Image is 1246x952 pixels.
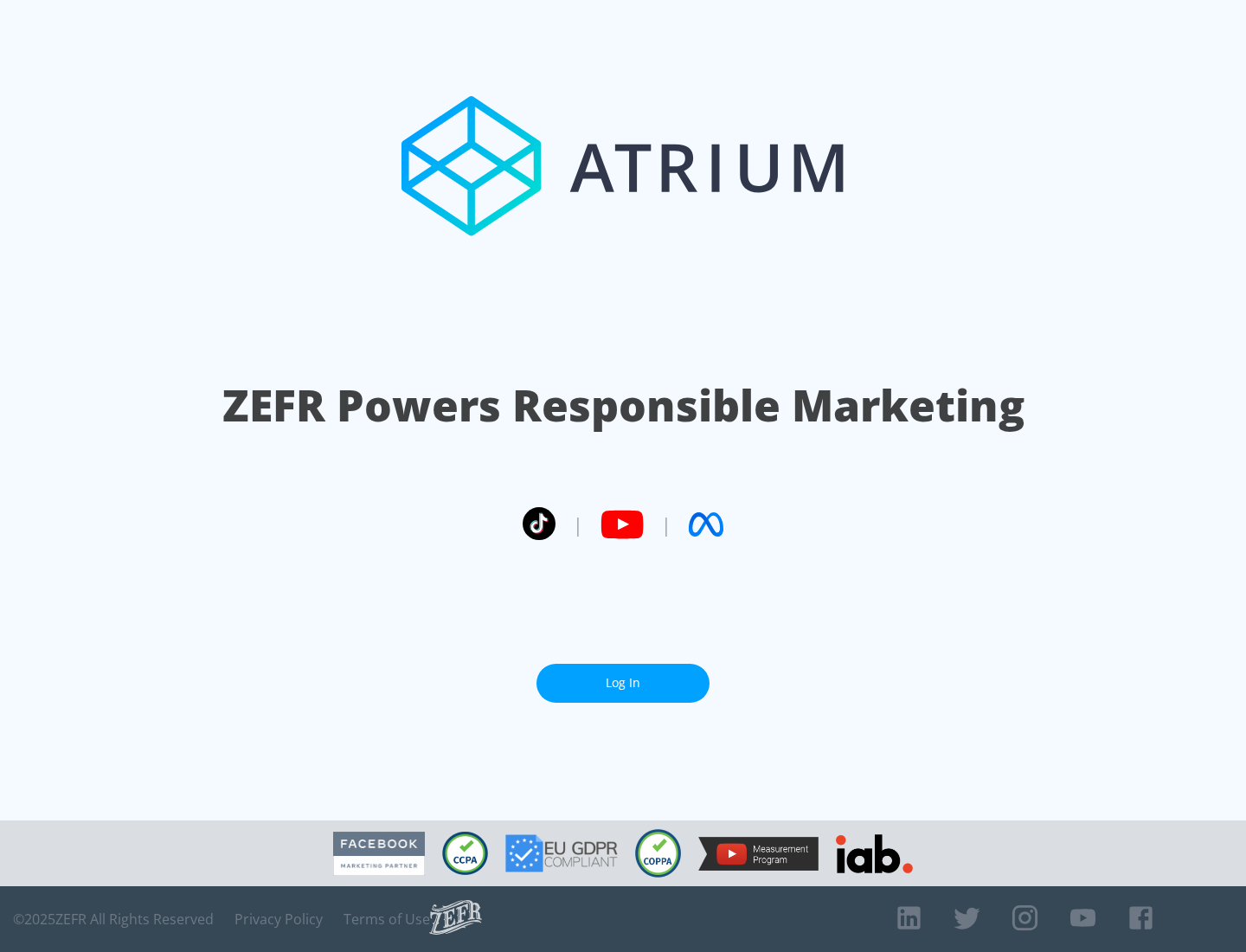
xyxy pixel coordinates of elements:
span: | [661,511,671,537]
img: CCPA Compliant [442,832,488,875]
span: | [573,511,583,537]
span: © 2025 ZEFR All Rights Reserved [13,910,214,928]
img: IAB [836,834,913,873]
a: Terms of Use [344,910,430,928]
a: Log In [536,664,710,703]
a: Privacy Policy [234,910,323,928]
img: YouTube Measurement Program [698,837,819,871]
img: Facebook Marketing Partner [333,832,425,876]
img: GDPR Compliant [505,834,618,872]
img: COPPA Compliant [635,829,681,878]
h1: ZEFR Powers Responsible Marketing [222,376,1024,435]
